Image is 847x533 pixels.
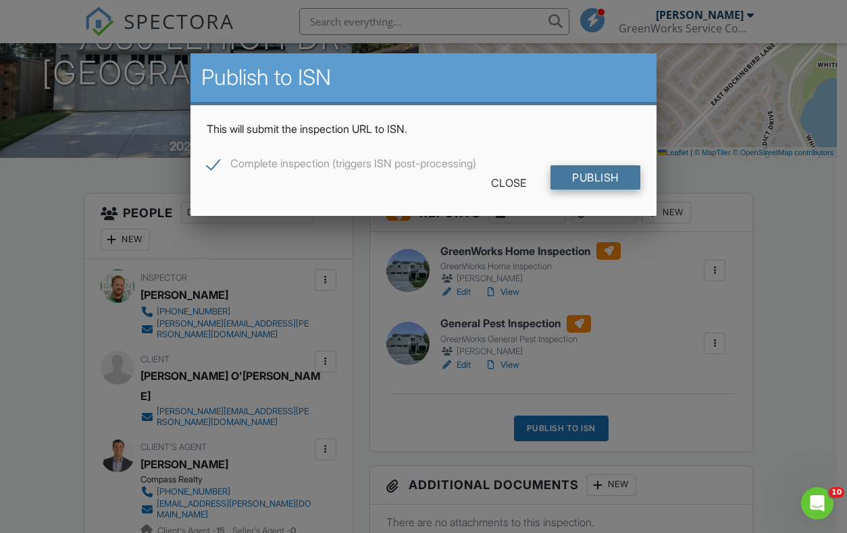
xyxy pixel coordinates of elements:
span: 10 [829,487,844,498]
iframe: Intercom live chat [801,487,833,520]
p: This will submit the inspection URL to ISN. [207,121,640,136]
h2: Publish to ISN [201,64,646,91]
div: Close [469,171,548,195]
label: Complete inspection (triggers ISN post-processing) [207,157,476,174]
input: Publish [550,165,640,190]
